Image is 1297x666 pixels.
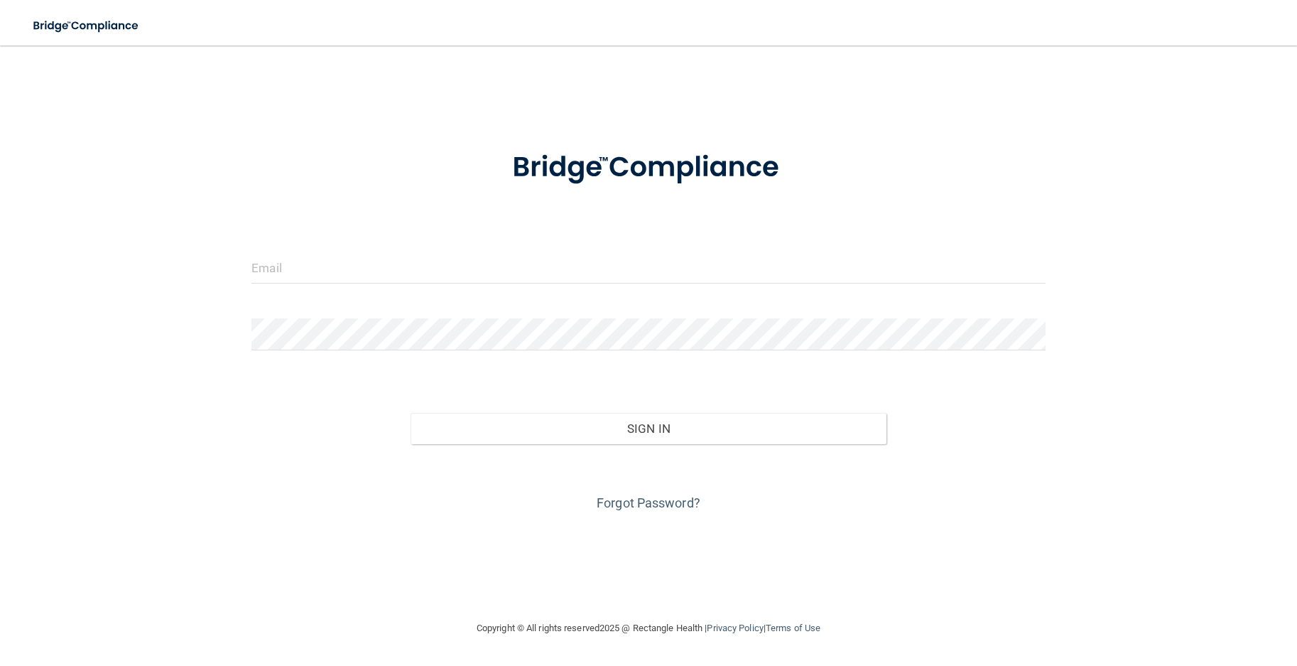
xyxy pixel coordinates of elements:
[707,623,763,633] a: Privacy Policy
[251,252,1045,284] input: Email
[483,131,814,205] img: bridge_compliance_login_screen.278c3ca4.svg
[766,623,820,633] a: Terms of Use
[597,495,700,510] a: Forgot Password?
[411,413,886,444] button: Sign In
[21,11,152,41] img: bridge_compliance_login_screen.278c3ca4.svg
[389,606,908,651] div: Copyright © All rights reserved 2025 @ Rectangle Health | |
